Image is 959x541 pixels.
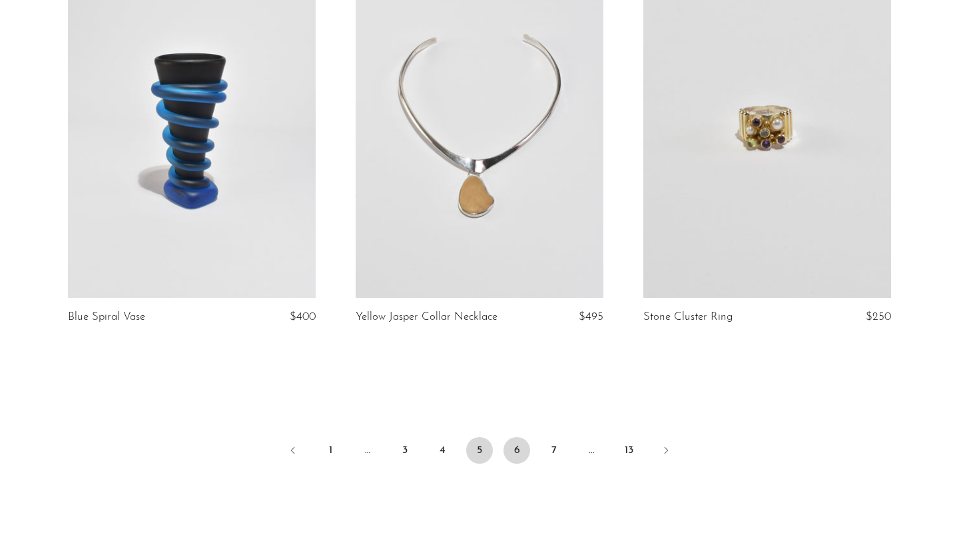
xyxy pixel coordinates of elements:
span: $495 [579,311,603,322]
a: Previous [280,437,306,466]
a: 1 [317,437,344,464]
a: 7 [541,437,567,464]
span: 5 [466,437,493,464]
a: 13 [615,437,642,464]
span: $400 [290,311,316,322]
a: 4 [429,437,456,464]
a: 6 [503,437,530,464]
a: Next [653,437,679,466]
a: Yellow Jasper Collar Necklace [356,311,497,323]
a: Blue Spiral Vase [68,311,145,323]
a: 3 [392,437,418,464]
a: Stone Cluster Ring [643,311,733,323]
span: … [354,437,381,464]
span: … [578,437,605,464]
span: $250 [866,311,891,322]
